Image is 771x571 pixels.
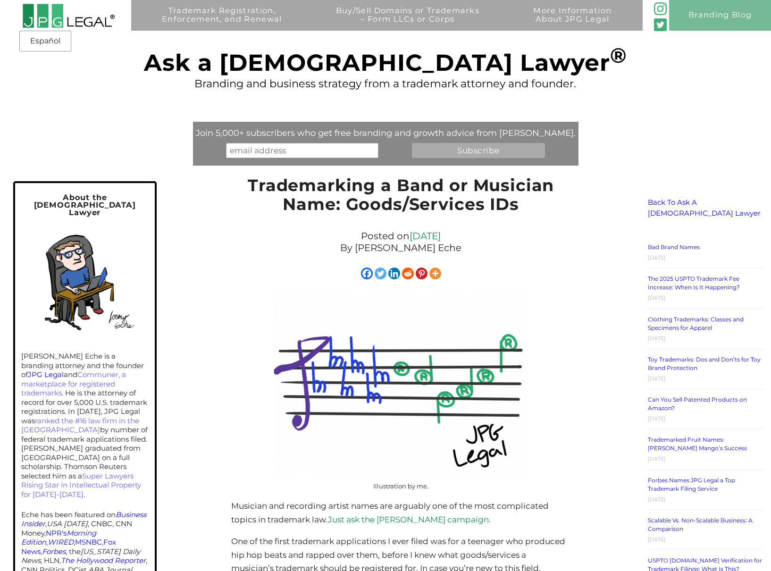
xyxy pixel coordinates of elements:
a: Can You Sell Patented Products on Amazon? [648,396,747,411]
em: USA [DATE] [47,519,88,528]
img: Self-portrait of Jeremy in his home office. [27,223,142,339]
time: [DATE] [648,254,666,261]
a: Fox News, [21,537,116,556]
time: [DATE] [648,536,666,543]
time: [DATE] [648,375,666,382]
img: Cartoon musical staff with trademark symbols as notes. [273,294,529,476]
a: ranked the #16 law firm in the [GEOGRAPHIC_DATA] [21,416,139,435]
img: 2016-logo-black-letters-3-r.png [22,3,115,28]
a: Forbes Names JPG Legal a Top Trademark Filing Service [648,477,735,492]
div: Posted on [231,228,570,256]
a: Twitter [375,268,386,279]
p: [PERSON_NAME] Eche is a branding attorney and the founder of and . He is the attorney of record f... [21,352,149,499]
a: MSNBC [75,537,102,546]
a: Toy Trademarks: Dos and Don’ts for Toy Brand Protection [648,356,761,371]
a: More [429,268,441,279]
a: The Hollywood Reporter [61,556,146,565]
a: Just ask the [PERSON_NAME] campaign. [328,515,491,524]
p: Musician and recording artist names are arguably one of the most complicated topics in trademark ... [231,499,570,527]
time: [DATE] [648,415,666,422]
a: More InformationAbout JPG Legal [510,7,635,37]
p: By [PERSON_NAME] Eche [236,242,566,254]
a: Pinterest [416,268,427,279]
input: email address [226,143,378,159]
a: Linkedin [388,268,400,279]
a: Facebook [361,268,373,279]
a: Scalable Vs. Non-Scalable Business: A Comparison [648,517,753,532]
a: Communer, a marketplace for registered trademarks [21,370,126,397]
a: [DATE] [410,230,441,242]
a: Back To Ask A [DEMOGRAPHIC_DATA] Lawyer [648,198,761,218]
a: Bad Brand Names [648,244,700,251]
a: Buy/Sell Domains or Trademarks– Form LLCs or Corps [313,7,503,37]
a: The 2025 USPTO Trademark Fee Increase: When Is It Happening? [648,275,740,291]
a: JPG Legal [28,370,64,379]
span: About the [DEMOGRAPHIC_DATA] Lawyer [34,193,136,218]
a: NPR'sMorning Edition [21,529,96,547]
a: Clothing Trademarks: Classes and Specimens for Apparel [648,316,744,331]
a: Reddit [402,268,414,279]
em: [US_STATE] Daily News [21,547,140,565]
a: Business Insider [21,510,146,529]
img: glyph-logo_May2016-green3-90.png [654,2,667,15]
img: Twitter_Social_Icon_Rounded_Square_Color-mid-green3-90.png [654,18,667,31]
a: Super Lawyers Rising Star in Intellectual Property for [DATE]-[DATE] [21,471,141,499]
a: Español [22,33,68,50]
a: Forbes [42,547,66,556]
figcaption: Illustration by me. [273,479,529,493]
time: [DATE] [648,496,666,503]
em: Morning Edition [21,529,96,547]
time: [DATE] [648,455,666,462]
a: Trademark Registration,Enforcement, and Renewal [139,7,305,37]
h1: Trademarking a Band or Musician Name: Goods/Services IDs [231,176,570,219]
time: [DATE] [648,294,666,301]
a: WIRED [48,537,74,546]
a: Trademarked Fruit Names: [PERSON_NAME] Mango’s Success [648,436,747,452]
time: [DATE] [648,335,666,342]
input: Subscribe [412,143,545,159]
